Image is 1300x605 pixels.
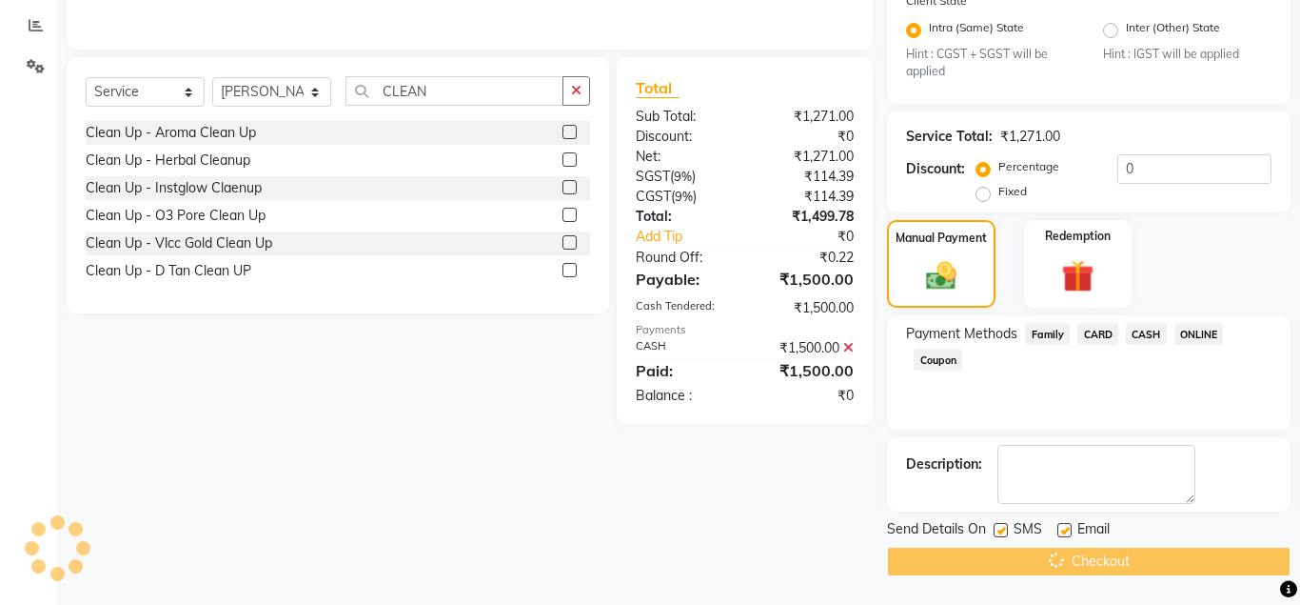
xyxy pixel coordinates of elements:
[1103,46,1271,63] small: Hint : IGST will be applied
[674,169,692,184] span: 9%
[621,298,745,318] div: Cash Tendered:
[345,76,563,106] input: Search or Scan
[86,261,251,281] div: Clean Up - D Tan Clean UP
[745,298,869,318] div: ₹1,500.00
[745,187,869,207] div: ₹114.39
[887,519,986,543] span: Send Details On
[675,189,693,204] span: 9%
[86,178,262,198] div: Clean Up - Instglow Claenup
[745,207,869,227] div: ₹1,499.78
[1077,323,1118,345] span: CARD
[621,248,745,268] div: Round Off:
[636,168,670,185] span: SGST
[86,151,250,171] div: Clean Up - Herbal Cleanup
[914,349,962,371] span: Coupon
[998,158,1059,175] label: Percentage
[916,258,966,293] img: _cash.svg
[621,107,745,127] div: Sub Total:
[636,322,854,338] div: Payments
[1000,127,1060,147] div: ₹1,271.00
[896,230,987,247] label: Manual Payment
[745,167,869,187] div: ₹114.39
[86,123,256,143] div: Clean Up - Aroma Clean Up
[636,188,671,205] span: CGST
[621,386,745,406] div: Balance :
[1077,519,1110,543] span: Email
[1174,323,1224,345] span: ONLINE
[745,248,869,268] div: ₹0.22
[906,324,1017,344] span: Payment Methods
[745,359,869,382] div: ₹1,500.00
[1052,256,1104,296] img: _gift.svg
[745,127,869,147] div: ₹0
[1045,228,1111,245] label: Redemption
[621,147,745,167] div: Net:
[906,159,965,179] div: Discount:
[621,187,745,207] div: ( )
[929,19,1024,42] label: Intra (Same) State
[745,268,869,291] div: ₹1,500.00
[86,206,266,226] div: Clean Up - O3 Pore Clean Up
[621,207,745,227] div: Total:
[621,127,745,147] div: Discount:
[1126,19,1220,42] label: Inter (Other) State
[745,386,869,406] div: ₹0
[906,454,982,474] div: Description:
[745,338,869,358] div: ₹1,500.00
[621,338,745,358] div: CASH
[906,127,993,147] div: Service Total:
[1014,519,1042,543] span: SMS
[1025,323,1070,345] span: Family
[636,78,680,98] span: Total
[765,227,868,247] div: ₹0
[621,167,745,187] div: ( )
[621,227,765,247] a: Add Tip
[998,183,1027,200] label: Fixed
[1126,323,1167,345] span: CASH
[621,359,745,382] div: Paid:
[745,147,869,167] div: ₹1,271.00
[906,46,1074,81] small: Hint : CGST + SGST will be applied
[745,107,869,127] div: ₹1,271.00
[86,233,272,253] div: Clean Up - Vlcc Gold Clean Up
[621,268,745,291] div: Payable:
